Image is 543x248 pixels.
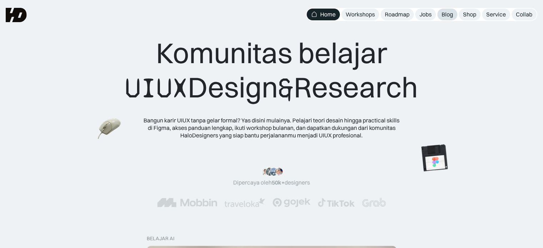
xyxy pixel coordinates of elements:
[278,71,294,105] span: &
[346,11,375,18] div: Workshops
[320,11,336,18] div: Home
[516,11,532,18] div: Collab
[233,179,310,186] div: Dipercaya oleh designers
[341,9,379,20] a: Workshops
[272,179,285,186] span: 50k+
[512,9,537,20] a: Collab
[415,9,436,20] a: Jobs
[442,11,453,18] div: Blog
[463,11,476,18] div: Shop
[486,11,506,18] div: Service
[147,236,174,242] div: belajar ai
[385,11,409,18] div: Roadmap
[307,9,340,20] a: Home
[143,117,400,139] div: Bangun karir UIUX tanpa gelar formal? Yas disini mulainya. Pelajari teori desain hingga practical...
[419,11,432,18] div: Jobs
[381,9,414,20] a: Roadmap
[125,71,188,105] span: UIUX
[125,36,418,105] div: Komunitas belajar Design Research
[482,9,510,20] a: Service
[437,9,457,20] a: Blog
[459,9,481,20] a: Shop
